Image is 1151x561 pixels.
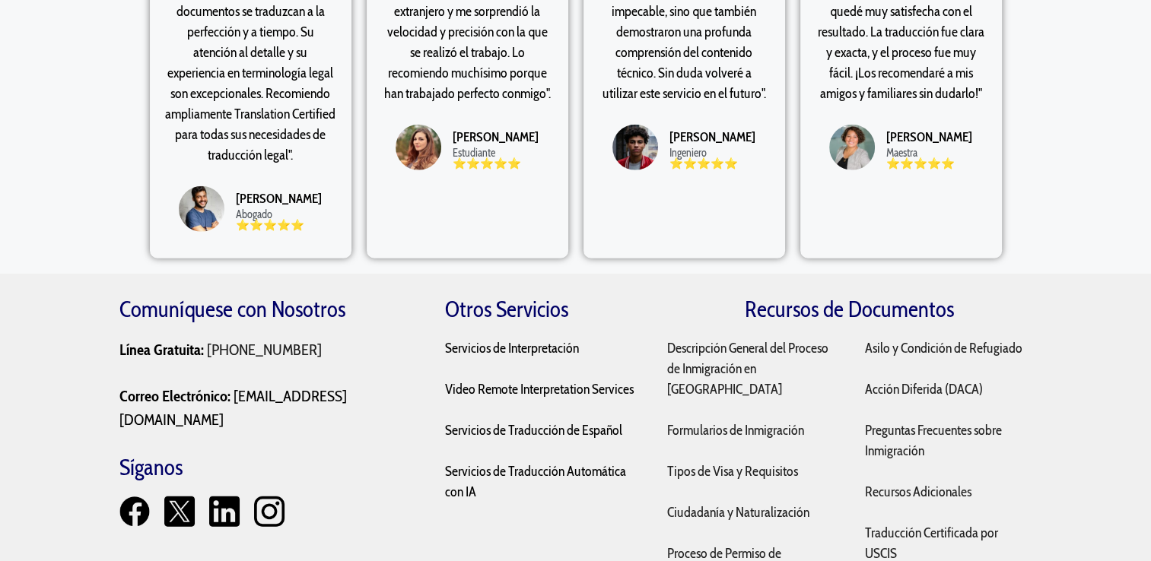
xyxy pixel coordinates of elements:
[164,496,195,527] img: X
[236,189,322,209] div: [PERSON_NAME]
[207,340,322,359] a: [PHONE_NUMBER]
[865,381,983,398] a: Acción Diferida (DACA)
[209,496,240,527] img: LinkedIn
[119,340,204,359] strong: Línea Gratuita:
[119,496,150,527] img: Facebook
[669,147,755,170] div: Ingeniero ⭐⭐⭐⭐⭐
[666,504,809,521] a: Ciudadanía y Naturalización
[445,296,636,323] h3: Otros Servicios
[666,340,828,398] a: Descripción General del Proceso de Inmigración en [GEOGRAPHIC_DATA]
[236,209,322,231] div: Abogado ⭐⭐⭐⭐⭐
[445,422,622,439] a: Servicios de Traducción de Español
[865,340,1022,357] a: Asilo y Condición de Refugiado
[445,381,634,398] a: Video Remote Interpretation Services
[886,147,972,170] div: Maestra ⭐⭐⭐⭐⭐
[445,463,626,500] a: Servicios de Traducción Automática con IA
[119,296,415,323] h3: Comuníquese con Nosotros
[666,463,797,480] a: Tipos de Visa y Requisitos
[745,296,954,322] a: Recursos de Documentos
[453,128,539,147] div: [PERSON_NAME]
[453,147,539,170] div: Estudiante ⭐⭐⭐⭐⭐
[865,422,1002,459] a: Preguntas Frecuentes sobre Inmigración
[445,340,579,357] a: Servicios de Interpretación
[119,455,415,481] h3: Síganos
[666,422,803,439] a: Formularios de Inmigración
[119,386,231,405] strong: Correo Electrónico:
[119,386,347,429] a: [EMAIL_ADDRESS][DOMAIN_NAME]
[886,128,972,147] div: [PERSON_NAME]
[669,128,755,147] div: [PERSON_NAME]
[254,496,285,527] img: Instagram
[865,483,971,500] a: Recursos Adicionales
